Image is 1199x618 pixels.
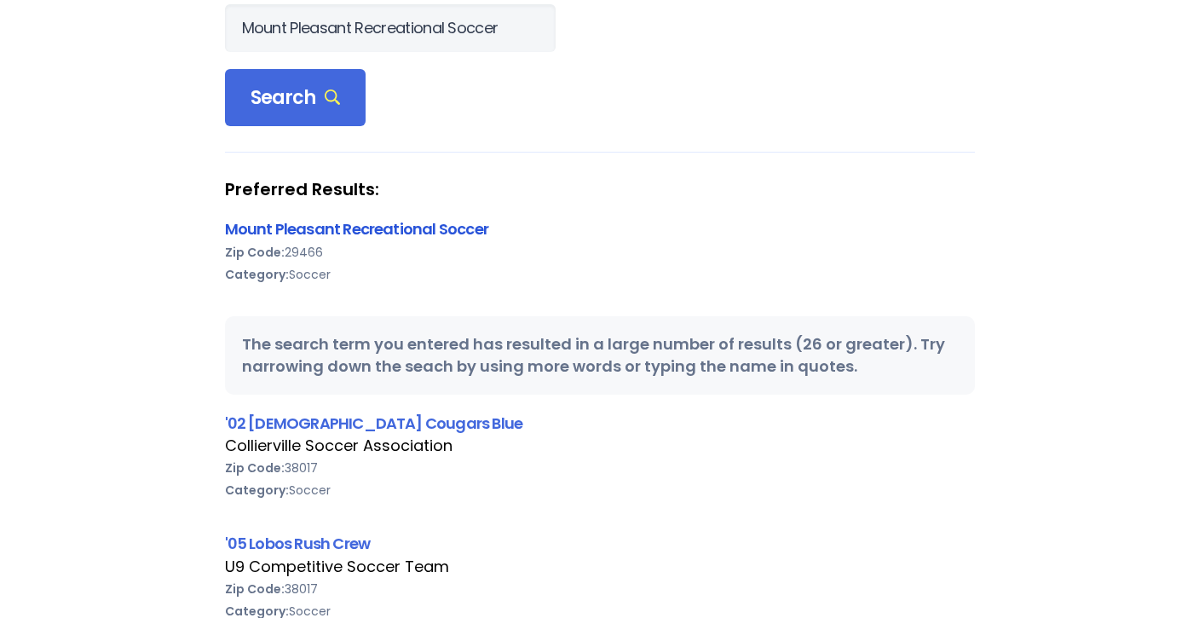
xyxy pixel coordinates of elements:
[225,533,371,554] a: '05 Lobos Rush Crew
[225,266,289,283] b: Category:
[225,556,975,578] div: U9 Competitive Soccer Team
[225,244,285,261] b: Zip Code:
[225,479,975,501] div: Soccer
[225,435,975,457] div: Collierville Soccer Association
[225,316,975,395] div: The search term you entered has resulted in a large number of results (26 or greater). Try narrow...
[225,580,285,598] b: Zip Code:
[225,263,975,286] div: Soccer
[225,532,975,555] div: '05 Lobos Rush Crew
[225,412,975,435] div: '02 [DEMOGRAPHIC_DATA] Cougars Blue
[251,86,341,110] span: Search
[225,69,366,127] div: Search
[225,218,488,240] a: Mount Pleasant Recreational Soccer
[225,482,289,499] b: Category:
[225,241,975,263] div: 29466
[225,459,285,476] b: Zip Code:
[225,217,975,240] div: Mount Pleasant Recreational Soccer
[225,457,975,479] div: 38017
[225,178,975,200] strong: Preferred Results:
[225,578,975,600] div: 38017
[225,4,556,52] input: Search Orgs…
[225,413,523,434] a: '02 [DEMOGRAPHIC_DATA] Cougars Blue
